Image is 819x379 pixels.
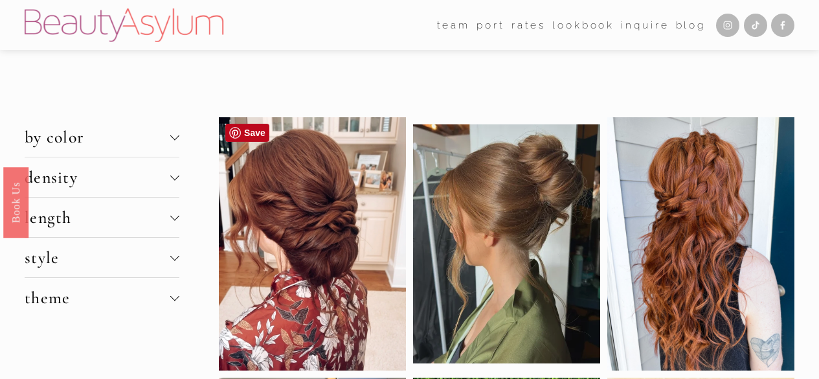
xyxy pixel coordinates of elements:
[25,198,179,237] button: length
[25,157,179,197] button: density
[25,207,170,227] span: length
[25,238,179,277] button: style
[25,117,179,157] button: by color
[3,167,28,237] a: Book Us
[477,15,504,35] a: port
[25,278,179,317] button: theme
[771,14,794,37] a: Facebook
[437,16,470,34] span: team
[25,127,170,147] span: by color
[552,15,614,35] a: Lookbook
[25,8,223,42] img: Beauty Asylum | Bridal Hair &amp; Makeup Charlotte &amp; Atlanta
[225,124,269,142] a: Pin it!
[25,247,170,268] span: style
[744,14,767,37] a: TikTok
[25,167,170,187] span: density
[511,15,546,35] a: Rates
[716,14,739,37] a: Instagram
[621,15,669,35] a: Inquire
[437,15,470,35] a: folder dropdown
[676,15,706,35] a: Blog
[25,288,170,308] span: theme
